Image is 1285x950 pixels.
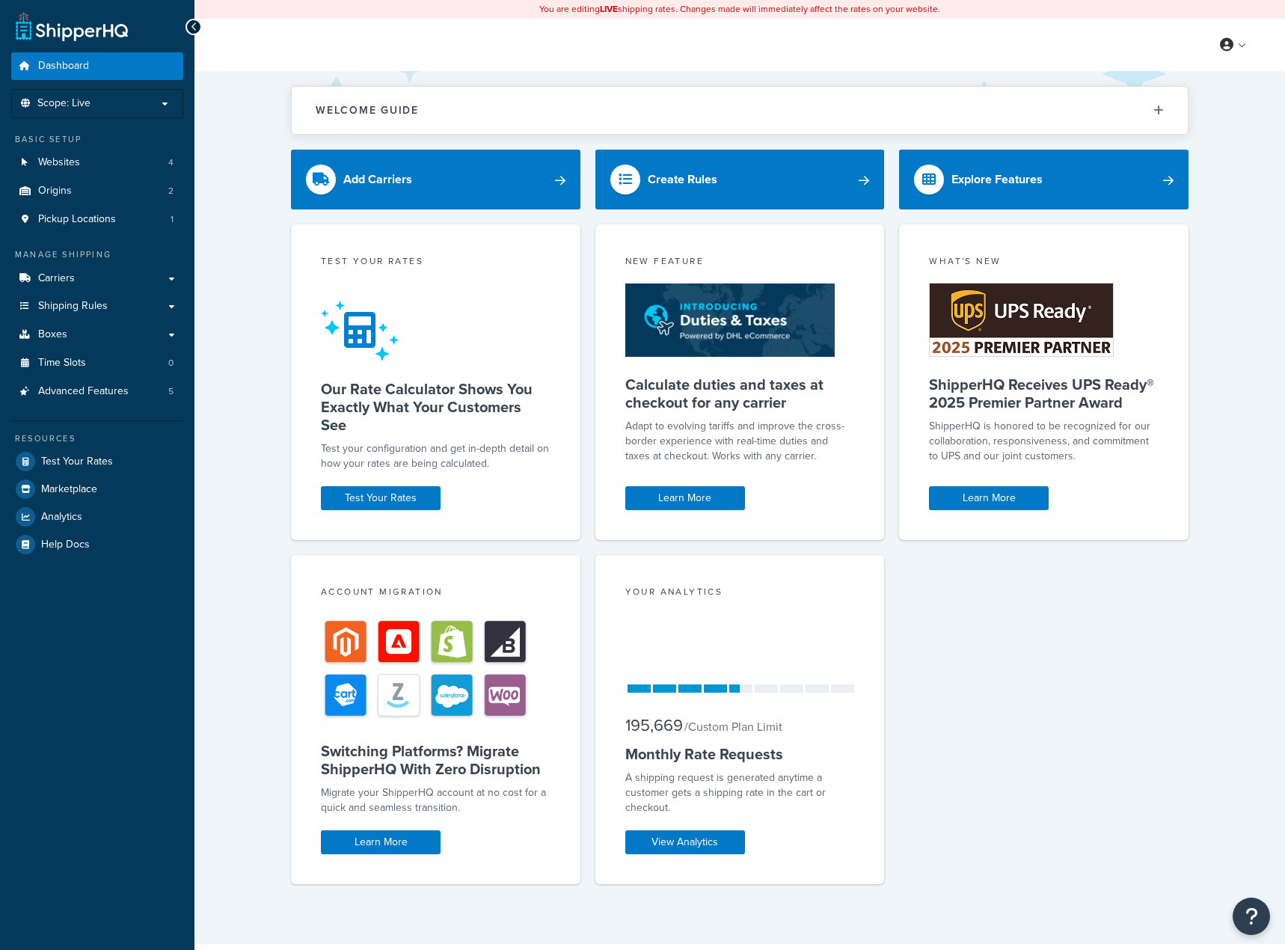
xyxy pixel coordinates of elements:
[929,376,1159,411] h5: ShipperHQ Receives UPS Ready® 2025 Premier Partner Award
[292,87,1188,134] button: Welcome Guide
[321,380,551,434] h5: Our Rate Calculator Shows You Exactly What Your Customers See
[321,830,441,854] a: Learn More
[38,385,129,398] span: Advanced Features
[38,272,75,285] span: Carriers
[929,254,1159,272] div: What's New
[11,349,183,377] a: Time Slots0
[41,483,97,496] span: Marketplace
[625,585,855,602] div: Your Analytics
[168,185,174,197] span: 2
[321,785,551,815] div: Migrate your ShipperHQ account at no cost for a quick and seamless transition.
[11,476,183,503] a: Marketplace
[1233,898,1270,935] button: Open Resource Center
[625,376,855,411] h5: Calculate duties and taxes at checkout for any carrier
[625,830,745,854] a: View Analytics
[11,52,183,80] a: Dashboard
[38,300,108,313] span: Shipping Rules
[11,292,183,320] a: Shipping Rules
[11,133,183,146] div: Basic Setup
[41,539,90,551] span: Help Docs
[11,177,183,205] a: Origins2
[343,169,412,190] div: Add Carriers
[168,357,174,370] span: 0
[625,745,855,763] h5: Monthly Rate Requests
[321,441,551,471] div: Test your configuration and get in-depth detail on how your rates are being calculated.
[929,419,1159,464] p: ShipperHQ is honored to be recognized for our collaboration, responsiveness, and commitment to UP...
[168,156,174,169] span: 4
[11,149,183,177] li: Websites
[11,321,183,349] a: Boxes
[625,713,683,738] span: 195,669
[625,486,745,510] a: Learn More
[291,150,580,209] a: Add Carriers
[11,265,183,292] a: Carriers
[321,742,551,778] h5: Switching Platforms? Migrate ShipperHQ With Zero Disruption
[171,213,174,226] span: 1
[11,531,183,558] a: Help Docs
[11,378,183,405] li: Advanced Features
[648,169,717,190] div: Create Rules
[38,328,67,341] span: Boxes
[11,432,183,445] div: Resources
[11,448,183,475] a: Test Your Rates
[595,150,885,209] a: Create Rules
[38,213,116,226] span: Pickup Locations
[11,503,183,530] a: Analytics
[38,357,86,370] span: Time Slots
[951,169,1043,190] div: Explore Features
[625,770,855,815] div: A shipping request is generated anytime a customer gets a shipping rate in the cart or checkout.
[929,486,1049,510] a: Learn More
[37,97,91,110] span: Scope: Live
[41,456,113,468] span: Test Your Rates
[41,511,82,524] span: Analytics
[625,254,855,272] div: New Feature
[11,349,183,377] li: Time Slots
[11,149,183,177] a: Websites4
[11,248,183,261] div: Manage Shipping
[38,185,72,197] span: Origins
[168,385,174,398] span: 5
[600,2,618,16] b: LIVE
[38,60,89,73] span: Dashboard
[316,105,419,116] h2: Welcome Guide
[684,718,782,735] small: / Custom Plan Limit
[321,486,441,510] a: Test Your Rates
[11,206,183,233] a: Pickup Locations1
[321,254,551,272] div: Test your rates
[11,378,183,405] a: Advanced Features5
[625,419,855,464] p: Adapt to evolving tariffs and improve the cross-border experience with real-time duties and taxes...
[321,585,551,602] div: Account Migration
[899,150,1189,209] a: Explore Features
[11,206,183,233] li: Pickup Locations
[11,177,183,205] li: Origins
[38,156,80,169] span: Websites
